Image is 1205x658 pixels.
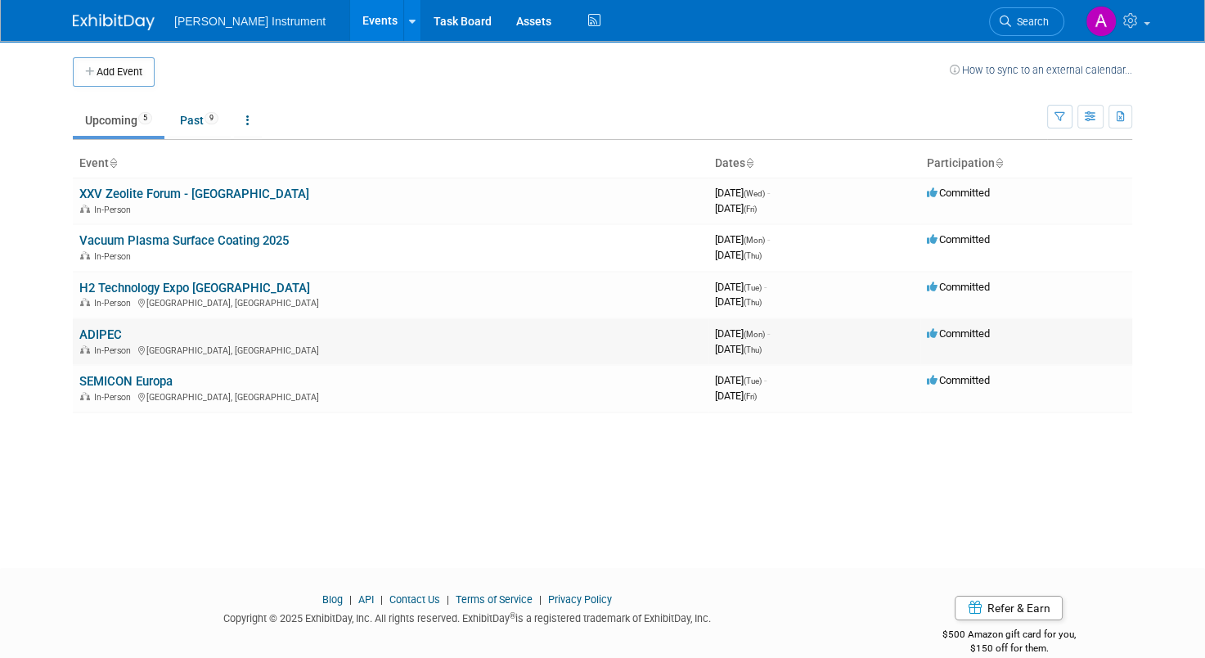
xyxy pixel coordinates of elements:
th: Participation [920,150,1132,178]
span: - [764,281,767,293]
span: In-Person [94,298,136,309]
a: Upcoming5 [73,105,164,136]
span: In-Person [94,251,136,262]
span: | [376,593,387,606]
a: Search [989,7,1064,36]
a: API [358,593,374,606]
img: In-Person Event [80,251,90,259]
span: (Tue) [744,283,762,292]
a: Terms of Service [456,593,533,606]
span: | [535,593,546,606]
span: (Thu) [744,298,762,307]
span: - [767,327,770,340]
span: (Fri) [744,205,757,214]
span: (Fri) [744,392,757,401]
img: André den Haan [1086,6,1117,37]
span: [DATE] [715,374,767,386]
a: Blog [322,593,343,606]
div: $500 Amazon gift card for you, [886,617,1132,655]
span: (Mon) [744,236,765,245]
span: 9 [205,112,218,124]
span: [DATE] [715,343,762,355]
img: In-Person Event [80,205,90,213]
span: Committed [927,374,990,386]
span: Committed [927,233,990,246]
button: Add Event [73,57,155,87]
span: [DATE] [715,295,762,308]
a: Vacuum Plasma Surface Coating 2025 [79,233,289,248]
a: H2 Technology Expo [GEOGRAPHIC_DATA] [79,281,310,295]
img: In-Person Event [80,345,90,354]
span: [DATE] [715,390,757,402]
span: (Thu) [744,251,762,260]
span: [DATE] [715,249,762,261]
a: Refer & Earn [955,596,1063,620]
span: (Thu) [744,345,762,354]
span: Search [1011,16,1049,28]
div: [GEOGRAPHIC_DATA], [GEOGRAPHIC_DATA] [79,390,702,403]
th: Dates [708,150,920,178]
a: Sort by Start Date [745,156,753,169]
span: | [345,593,356,606]
a: Contact Us [389,593,440,606]
span: Committed [927,281,990,293]
span: [DATE] [715,281,767,293]
span: [DATE] [715,202,757,214]
span: In-Person [94,345,136,356]
a: Past9 [168,105,231,136]
span: - [767,187,770,199]
img: In-Person Event [80,298,90,306]
a: Sort by Participation Type [995,156,1003,169]
span: [DATE] [715,187,770,199]
span: 5 [138,112,152,124]
span: [DATE] [715,233,770,246]
span: Committed [927,187,990,199]
sup: ® [510,611,515,620]
a: XXV Zeolite Forum - [GEOGRAPHIC_DATA] [79,187,309,201]
img: ExhibitDay [73,14,155,30]
a: Sort by Event Name [109,156,117,169]
div: [GEOGRAPHIC_DATA], [GEOGRAPHIC_DATA] [79,295,702,309]
span: - [764,374,767,386]
span: In-Person [94,392,136,403]
span: (Tue) [744,376,762,385]
div: Copyright © 2025 ExhibitDay, Inc. All rights reserved. ExhibitDay is a registered trademark of Ex... [73,607,861,626]
div: $150 off for them. [886,642,1132,656]
a: Privacy Policy [548,593,612,606]
div: [GEOGRAPHIC_DATA], [GEOGRAPHIC_DATA] [79,343,702,356]
a: SEMICON Europa [79,374,173,389]
span: | [443,593,453,606]
span: (Mon) [744,330,765,339]
span: [DATE] [715,327,770,340]
span: [PERSON_NAME] Instrument [174,15,326,28]
span: Committed [927,327,990,340]
a: How to sync to an external calendar... [950,64,1132,76]
span: In-Person [94,205,136,215]
span: (Wed) [744,189,765,198]
th: Event [73,150,708,178]
a: ADIPEC [79,327,122,342]
span: - [767,233,770,246]
img: In-Person Event [80,392,90,400]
